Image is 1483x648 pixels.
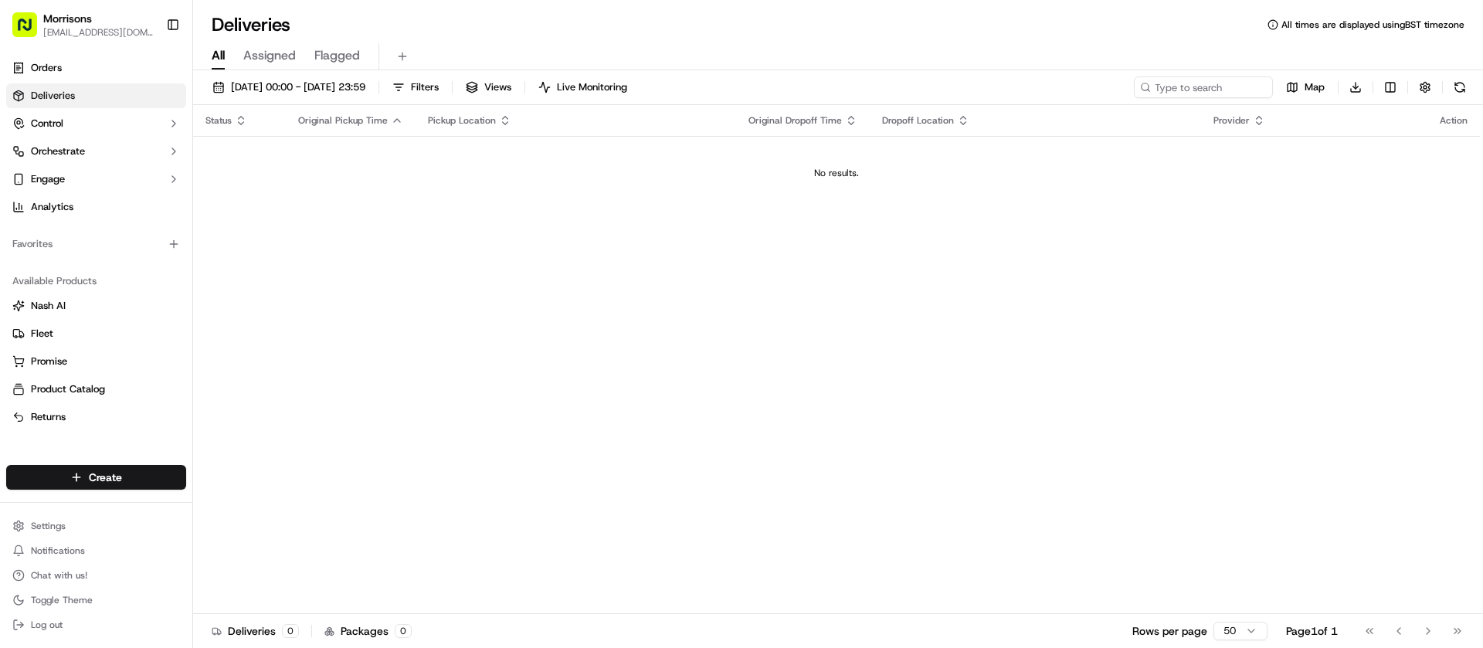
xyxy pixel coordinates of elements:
span: Nash AI [31,299,66,313]
span: Create [89,470,122,485]
p: Welcome 👋 [15,62,281,87]
button: Morrisons [43,11,92,26]
button: Live Monitoring [531,76,634,98]
span: Provider [1213,114,1250,127]
span: Log out [31,619,63,631]
span: [DATE] 00:00 - [DATE] 23:59 [231,80,365,94]
span: Orchestrate [31,144,85,158]
a: Promise [12,355,180,368]
span: All times are displayed using BST timezone [1281,19,1464,31]
button: Control [6,111,186,136]
span: Returns [31,410,66,424]
button: Notifications [6,540,186,561]
button: Create [6,465,186,490]
img: 1736555255976-a54dd68f-1ca7-489b-9aae-adbdc363a1c4 [15,148,43,175]
h1: Deliveries [212,12,290,37]
span: Orders [31,61,62,75]
button: Nash AI [6,293,186,318]
img: Nash [15,15,46,46]
span: Pylon [154,262,187,273]
span: Notifications [31,545,85,557]
span: Chat with us! [31,569,87,582]
span: Assigned [243,46,296,65]
button: Settings [6,515,186,537]
div: 0 [282,624,299,638]
a: Orders [6,56,186,80]
a: 📗Knowledge Base [9,218,124,246]
div: 💻 [131,226,143,238]
button: Product Catalog [6,377,186,402]
button: Log out [6,614,186,636]
a: Analytics [6,195,186,219]
a: Powered byPylon [109,261,187,273]
button: Engage [6,167,186,192]
div: Deliveries [212,623,299,639]
span: Map [1305,80,1325,94]
a: Product Catalog [12,382,180,396]
button: [EMAIL_ADDRESS][DOMAIN_NAME] [43,26,154,39]
span: Analytics [31,200,73,214]
button: Fleet [6,321,186,346]
div: 0 [395,624,412,638]
button: Refresh [1449,76,1471,98]
span: Status [205,114,232,127]
span: Filters [411,80,439,94]
div: No results. [199,167,1474,179]
span: Original Dropoff Time [748,114,842,127]
button: Orchestrate [6,139,186,164]
button: Views [459,76,518,98]
button: Start new chat [263,152,281,171]
div: We're available if you need us! [53,163,195,175]
button: [DATE] 00:00 - [DATE] 23:59 [205,76,372,98]
span: Pickup Location [428,114,496,127]
span: Flagged [314,46,360,65]
a: Deliveries [6,83,186,108]
span: Live Monitoring [557,80,627,94]
span: All [212,46,225,65]
span: Dropoff Location [882,114,954,127]
span: API Documentation [146,224,248,239]
button: Filters [385,76,446,98]
span: Product Catalog [31,382,105,396]
div: Action [1440,114,1468,127]
button: Morrisons[EMAIL_ADDRESS][DOMAIN_NAME] [6,6,160,43]
span: Original Pickup Time [298,114,388,127]
div: Page 1 of 1 [1286,623,1338,639]
button: Chat with us! [6,565,186,586]
span: Fleet [31,327,53,341]
a: Returns [12,410,180,424]
button: Promise [6,349,186,374]
a: 💻API Documentation [124,218,254,246]
p: Rows per page [1132,623,1207,639]
div: Available Products [6,269,186,293]
button: Map [1279,76,1332,98]
span: Knowledge Base [31,224,118,239]
div: Packages [324,623,412,639]
span: Deliveries [31,89,75,103]
input: Got a question? Start typing here... [40,100,278,116]
span: Views [484,80,511,94]
div: Start new chat [53,148,253,163]
button: Returns [6,405,186,429]
span: Promise [31,355,67,368]
div: Favorites [6,232,186,256]
a: Nash AI [12,299,180,313]
input: Type to search [1134,76,1273,98]
span: Engage [31,172,65,186]
button: Toggle Theme [6,589,186,611]
span: Control [31,117,63,131]
a: Fleet [12,327,180,341]
div: 📗 [15,226,28,238]
span: Settings [31,520,66,532]
span: Toggle Theme [31,594,93,606]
